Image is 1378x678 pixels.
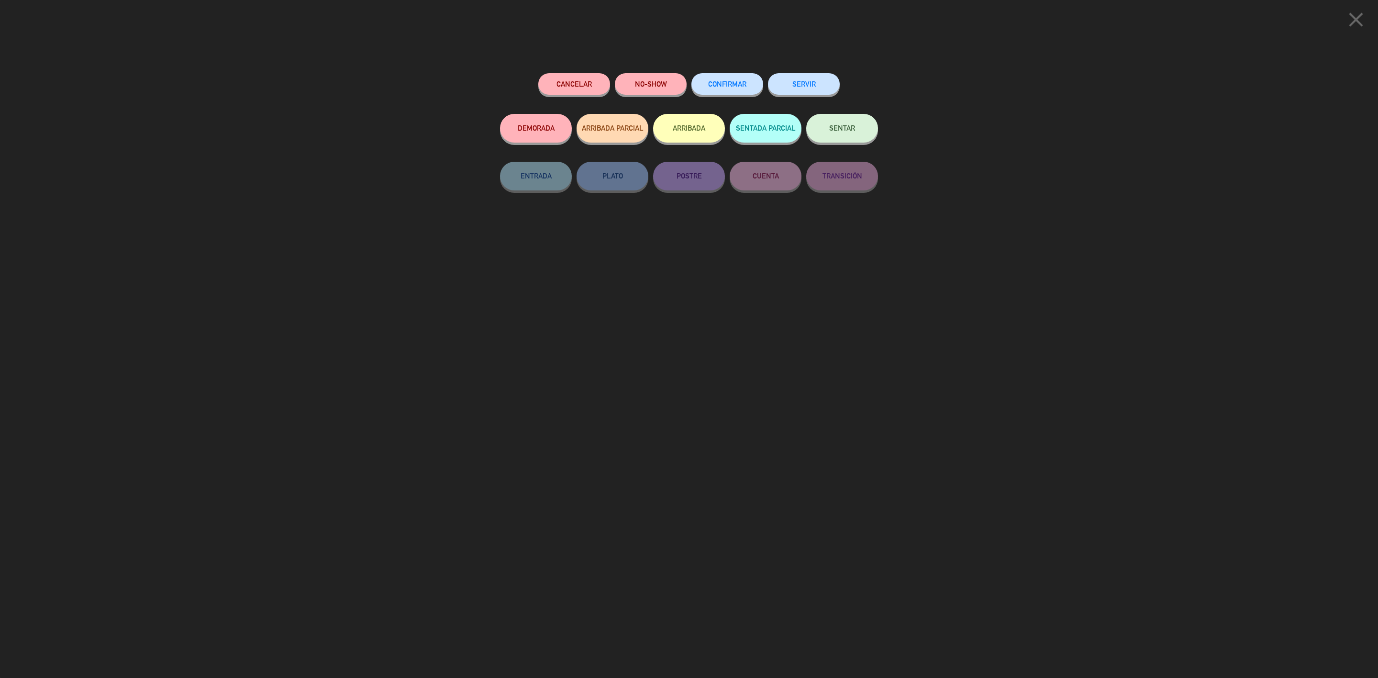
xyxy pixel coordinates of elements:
button: ENTRADA [500,162,572,190]
span: CONFIRMAR [708,80,746,88]
button: PLATO [577,162,648,190]
button: ARRIBADA PARCIAL [577,114,648,143]
button: DEMORADA [500,114,572,143]
button: TRANSICIÓN [806,162,878,190]
button: Cancelar [538,73,610,95]
button: SERVIR [768,73,840,95]
span: SENTAR [829,124,855,132]
span: ARRIBADA PARCIAL [582,124,644,132]
button: NO-SHOW [615,73,687,95]
button: SENTADA PARCIAL [730,114,801,143]
button: ARRIBADA [653,114,725,143]
button: CUENTA [730,162,801,190]
button: CONFIRMAR [691,73,763,95]
button: SENTAR [806,114,878,143]
button: close [1341,7,1371,35]
button: POSTRE [653,162,725,190]
i: close [1344,8,1368,32]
